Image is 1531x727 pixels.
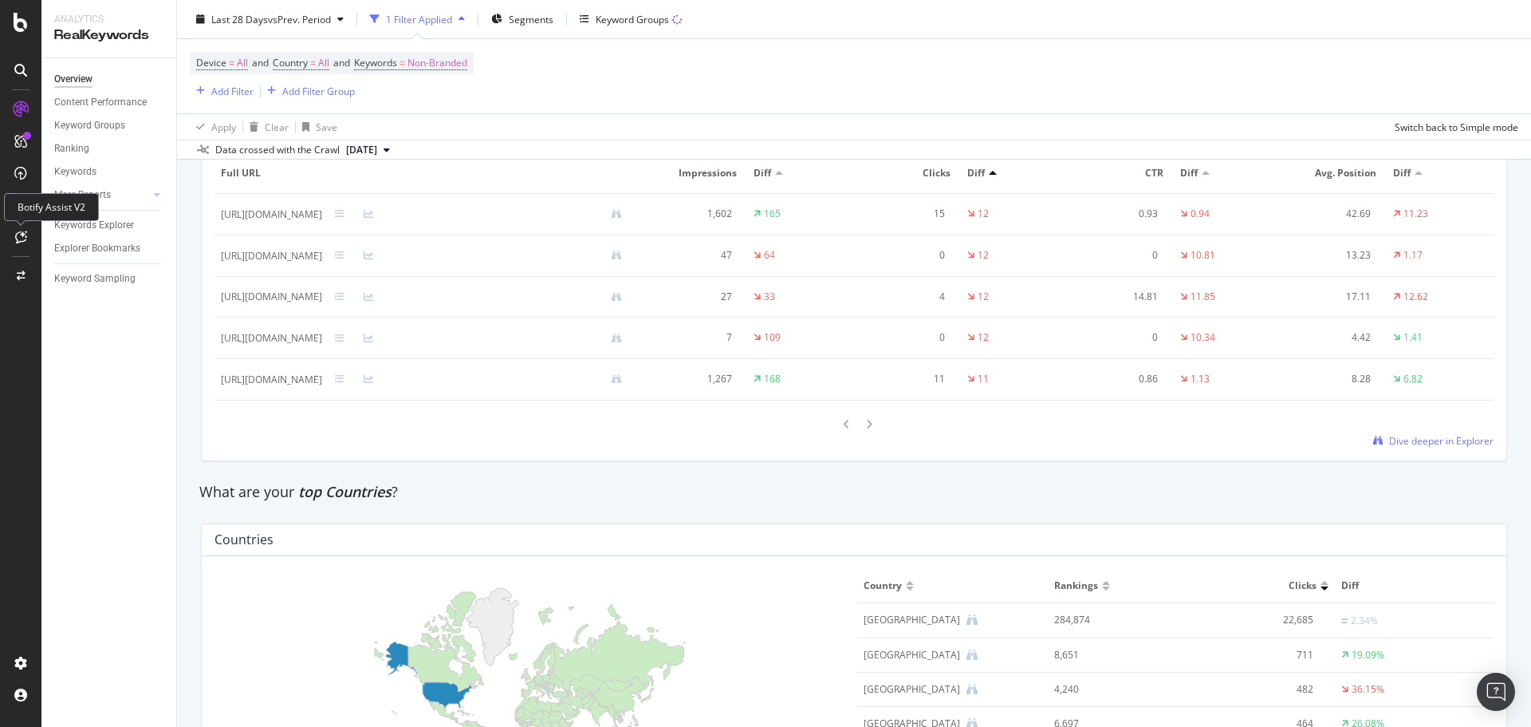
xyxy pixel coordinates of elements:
button: [DATE] [340,140,396,160]
div: Apply [211,120,236,133]
div: Explorer Bookmarks [54,240,140,257]
a: Explorer Bookmarks [54,240,165,257]
div: 8,651 [1054,648,1157,662]
span: Clicks [860,166,950,180]
div: Add Filter [211,84,254,97]
span: Non-Branded [407,52,467,74]
span: Last 28 Days [211,12,268,26]
div: 7 [647,330,732,345]
div: Add Filter Group [282,84,355,97]
div: 1,267 [647,372,732,386]
button: Clear [243,114,289,140]
div: 10.34 [1191,330,1215,345]
div: 10.81 [1191,248,1215,263]
div: 168 [764,372,781,386]
div: RealKeywords [54,26,163,45]
a: Keywords [54,164,165,180]
div: 165 [764,207,781,221]
button: Add Filter [190,81,254,101]
div: 27 [647,290,732,304]
span: 2025 Sep. 16th [346,143,377,157]
div: 0 [860,330,945,345]
div: 47 [647,248,732,263]
a: Keyword Sampling [54,271,165,287]
div: 17.11 [1287,290,1372,304]
div: 0 [1073,330,1158,345]
span: and [333,56,350,69]
div: 284,874 [1054,613,1157,627]
div: Keywords [54,164,96,180]
span: Device [196,56,226,69]
div: Keyword Sampling [54,271,136,287]
div: Save [316,120,337,133]
span: vs Prev. Period [268,12,331,26]
span: Impressions [647,166,738,180]
span: Diff [1393,166,1411,180]
div: Overview [54,71,92,88]
div: 14.81 [1073,290,1158,304]
a: Ranking [54,140,165,157]
a: Keyword Groups [54,117,165,134]
div: India [864,682,960,697]
div: 2.34% [1351,614,1378,628]
button: Keyword Groups [573,6,688,32]
div: Analytics [54,13,163,26]
a: Keywords Explorer [54,217,165,234]
div: 11.85 [1191,290,1215,304]
div: 0 [860,248,945,263]
div: 1.41 [1403,330,1423,345]
div: Keywords Explorer [54,217,134,234]
span: Diff [1341,579,1484,593]
span: All [237,52,248,74]
div: 4.42 [1287,330,1372,345]
div: Content Performance [54,94,147,111]
div: 33 [764,290,775,304]
span: and [252,56,269,69]
div: 1.17 [1403,248,1423,263]
span: = [310,56,316,69]
div: 12 [978,207,989,221]
div: 0 [1073,248,1158,263]
a: Content Performance [54,94,165,111]
button: Add Filter Group [261,81,355,101]
div: United States of America [864,613,960,627]
span: = [399,56,405,69]
div: 4,240 [1054,682,1157,697]
div: Clear [265,120,289,133]
div: 22,685 [1182,613,1313,627]
a: Overview [54,71,165,88]
div: [URL][DOMAIN_NAME] [221,249,322,263]
button: Switch back to Simple mode [1388,114,1518,140]
div: 0.93 [1073,207,1158,221]
button: Apply [190,114,236,140]
span: Dive deeper in Explorer [1389,434,1494,448]
span: CTR [1073,166,1163,180]
div: 12 [978,248,989,263]
div: 6.82 [1403,372,1423,386]
div: 1 Filter Applied [386,12,452,26]
div: 12 [978,330,989,345]
div: 11.23 [1403,207,1428,221]
div: [URL][DOMAIN_NAME] [221,207,322,222]
div: 109 [764,330,781,345]
div: 0.94 [1191,207,1210,221]
div: Data crossed with the Crawl [215,143,340,157]
a: More Reports [54,187,149,203]
span: Country [864,579,902,593]
div: 8.28 [1287,372,1372,386]
div: Keyword Groups [54,117,125,134]
div: [URL][DOMAIN_NAME] [221,331,322,346]
span: = [229,56,234,69]
div: 42.69 [1287,207,1372,221]
div: 15 [860,207,945,221]
button: Last 28 DaysvsPrev. Period [190,6,350,32]
span: Segments [509,12,553,26]
span: Keywords [354,56,397,69]
div: [URL][DOMAIN_NAME] [221,290,322,304]
div: Open Intercom Messenger [1477,673,1515,711]
button: Save [296,114,337,140]
div: 711 [1182,648,1313,662]
div: Canada [864,648,960,662]
div: Countries [214,531,274,547]
span: Diff [967,166,985,180]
